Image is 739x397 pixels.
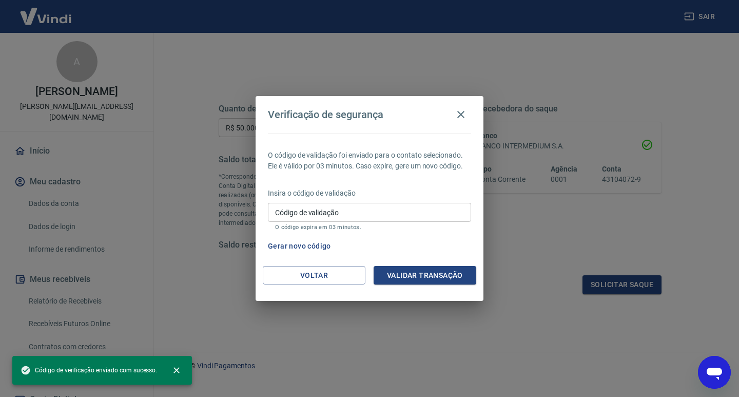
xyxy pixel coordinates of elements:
[21,365,157,375] span: Código de verificação enviado com sucesso.
[165,359,188,382] button: close
[264,237,335,256] button: Gerar novo código
[275,224,464,231] p: O código expira em 03 minutos.
[698,356,731,389] iframe: Botão para abrir a janela de mensagens
[374,266,476,285] button: Validar transação
[268,150,471,172] p: O código de validação foi enviado para o contato selecionado. Ele é válido por 03 minutos. Caso e...
[263,266,365,285] button: Voltar
[268,108,383,121] h4: Verificação de segurança
[268,188,471,199] p: Insira o código de validação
